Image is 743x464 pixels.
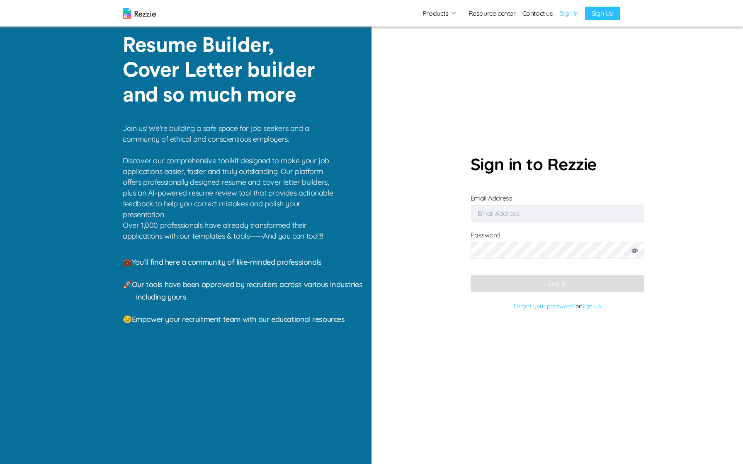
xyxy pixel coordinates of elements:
input: Password [471,242,644,259]
img: logo [123,8,156,19]
p: Resume Builder, Cover Letter builder and so much more [123,33,330,108]
p: Join us! We're building a safe space for job seekers and a community of ethical and conscientious... [123,123,339,220]
span: 💼 You'll find here a community of like-minded professionals [123,257,322,267]
a: Sign In [560,8,578,18]
span: 😉 Empower your recruitment team with our educational resources [123,314,345,324]
a: Forgot your password? [514,302,575,310]
button: Log In [471,275,644,292]
a: Contact us [522,8,553,18]
input: Email Address [471,205,644,222]
p: Over 1,000 professionals have already transformed their applications with our templates & tools--... [123,220,339,242]
a: Sign Up [585,7,620,20]
p: Sign in to Rezzie [471,152,644,176]
a: Sign up [581,302,601,310]
label: Email Address [471,194,644,217]
a: Resource center [469,8,516,18]
label: Password [471,231,644,267]
p: or [471,300,644,312]
span: 🚀 Our tools have been approved by recruiters across various industries including yours. [123,280,362,302]
button: Products [422,8,457,18]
